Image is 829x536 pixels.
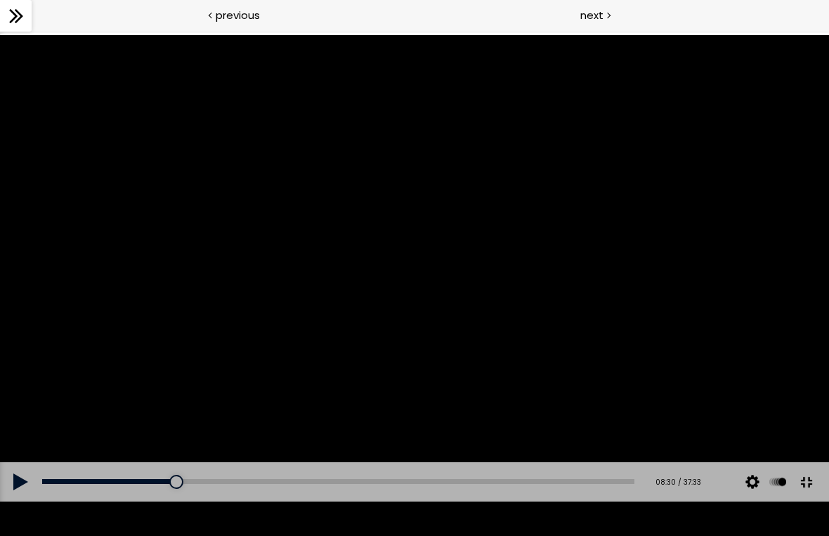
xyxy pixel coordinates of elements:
[767,462,788,502] button: Play back rate
[742,462,763,502] button: Video quality
[765,462,790,502] div: Change playback rate
[216,7,260,23] span: previous
[580,7,603,23] span: next
[647,477,701,488] div: 08:30 / 37:33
